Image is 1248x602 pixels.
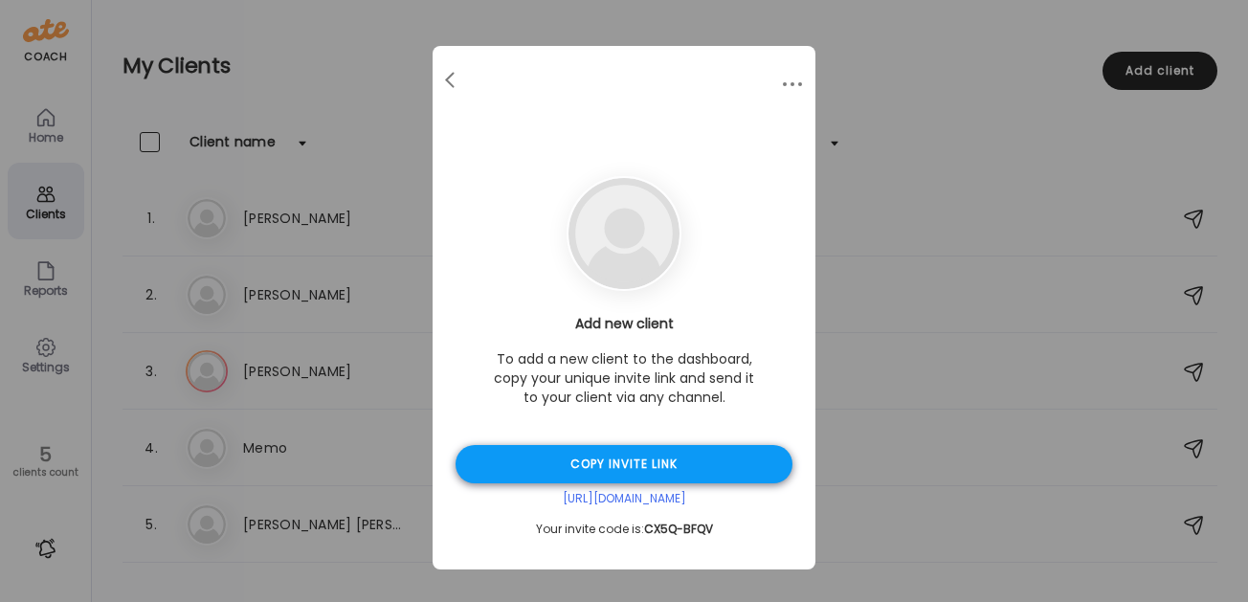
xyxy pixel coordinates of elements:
img: bg-avatar-default.svg [568,178,680,289]
span: CX5Q-BFQV [644,521,713,537]
div: [URL][DOMAIN_NAME] [456,491,792,506]
div: Copy invite link [456,445,792,483]
p: To add a new client to the dashboard, copy your unique invite link and send it to your client via... [490,349,758,407]
h3: Add new client [456,314,792,334]
div: Your invite code is: [456,522,792,537]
